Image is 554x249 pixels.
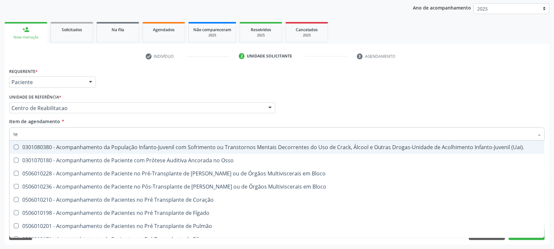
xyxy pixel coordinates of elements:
[11,105,262,111] span: Centro de Reabilitacao
[13,171,541,176] div: 0506010228 - Acompanhamento de Paciente no Pré-Transplante de [PERSON_NAME] ou de Órgãos Multivis...
[13,237,541,242] div: 0506010171 - Acompanhamento de Pacientes no Pré Transplante de Pâncreas
[290,33,323,38] div: 2025
[296,27,318,33] span: Cancelados
[13,197,541,202] div: 0506010210 - Acompanhamento de Pacientes no Pré Transplante de Coração
[9,66,38,77] label: Requerente
[13,145,541,150] div: 0301080380 - Acompanhamento da População Infanto-Juvenil com Sofrimento ou Transtornos Mentais De...
[13,210,541,215] div: 0506010198 - Acompanhamento de Pacientes no Pré Transplante de Fígado
[251,27,271,33] span: Resolvidos
[62,27,82,33] span: Solicitados
[193,27,231,33] span: Não compareceram
[193,33,231,38] div: 2025
[9,118,60,125] span: Item de agendamento
[13,184,541,189] div: 0506010236 - Acompanhamento de Paciente no Pós-Transplante de [PERSON_NAME] ou de Órgãos Multivis...
[13,158,541,163] div: 0301070180 - Acompanhamento de Paciente com Prótese Auditiva Ancorada no Osso
[245,33,277,38] div: 2025
[9,35,43,40] div: Nova marcação
[13,223,541,229] div: 0506010201 - Acompanhamento de Pacientes no Pré Transplante de Pulmão
[112,27,124,33] span: Na fila
[239,53,245,59] div: 2
[22,26,30,33] div: person_add
[11,79,82,85] span: Paciente
[9,92,61,102] label: Unidade de referência
[13,127,534,141] input: Buscar por procedimentos
[247,53,292,59] div: Unidade solicitante
[153,27,175,33] span: Agendados
[413,3,471,11] p: Ano de acompanhamento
